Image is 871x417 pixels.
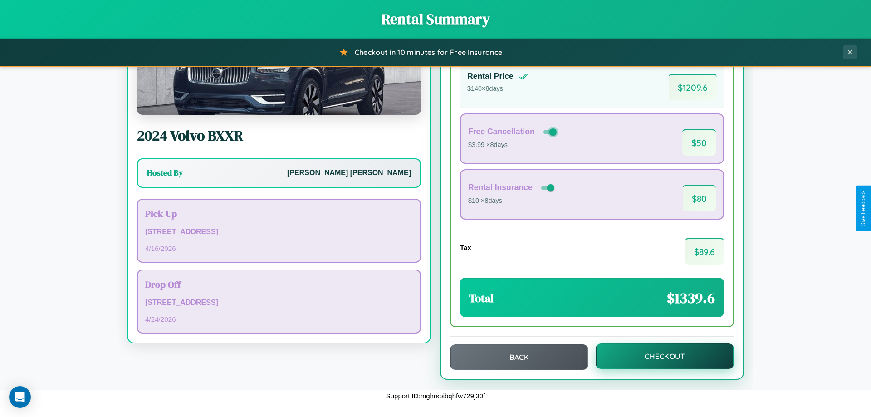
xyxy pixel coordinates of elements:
img: Volvo BXXR [137,24,421,115]
h2: 2024 Volvo BXXR [137,126,421,146]
p: 4 / 24 / 2026 [145,313,413,325]
p: [STREET_ADDRESS] [145,296,413,309]
h4: Rental Insurance [468,183,533,192]
p: [PERSON_NAME] [PERSON_NAME] [287,167,411,180]
span: Checkout in 10 minutes for Free Insurance [355,48,502,57]
h1: Rental Summary [9,9,862,29]
p: $ 140 × 8 days [467,83,528,95]
h3: Total [469,291,494,306]
span: $ 1209.6 [669,74,717,100]
h3: Pick Up [145,207,413,220]
h4: Free Cancellation [468,127,535,137]
p: [STREET_ADDRESS] [145,226,413,239]
span: $ 80 [683,185,716,211]
h3: Hosted By [147,167,183,178]
p: $10 × 8 days [468,195,556,207]
p: 4 / 16 / 2026 [145,242,413,255]
h4: Tax [460,244,471,251]
span: $ 89.6 [685,238,724,265]
button: Back [450,344,588,370]
h3: Drop Off [145,278,413,291]
p: $3.99 × 8 days [468,139,558,151]
span: $ 50 [682,129,716,156]
button: Checkout [596,343,734,369]
div: Give Feedback [860,190,866,227]
span: $ 1339.6 [667,288,715,308]
p: Support ID: mghrspibqhfw729j30f [386,390,485,402]
h4: Rental Price [467,72,514,81]
div: Open Intercom Messenger [9,386,31,408]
